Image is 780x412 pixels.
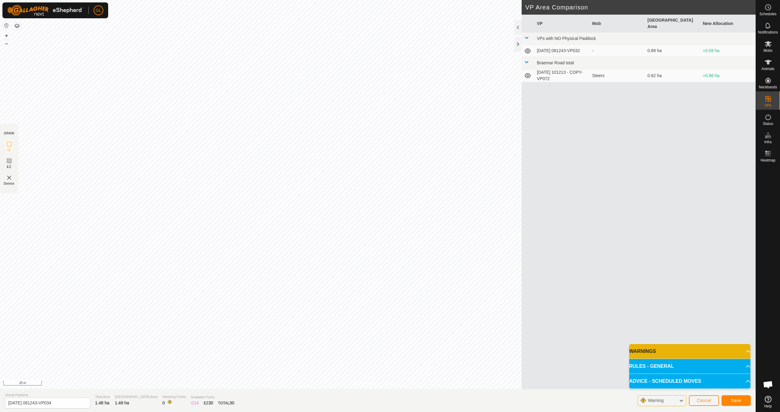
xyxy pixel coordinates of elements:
span: Neckbands [759,85,777,89]
span: Watering Points [162,394,186,400]
div: EZ [204,400,213,406]
button: Save [721,395,751,406]
td: [DATE] 081243-VP032 [534,45,590,57]
h2: VP Area Comparison [525,4,756,11]
button: Reset Map [3,22,10,29]
td: 0.89 ha [645,45,700,57]
button: Map Layers [13,22,21,30]
a: Contact Us [384,381,402,386]
span: Save [731,398,741,403]
p-accordion-header: WARNINGS [629,344,750,359]
td: +0.59 ha [700,45,756,57]
span: Notifications [758,30,778,34]
span: Braemar Road total [537,60,574,65]
span: Mobs [764,49,772,52]
span: Delete [4,181,15,186]
p-accordion-header: RULES - GENERAL [629,359,750,374]
div: IZ [191,400,199,406]
span: 30 [208,400,213,405]
span: RULES - GENERAL [629,363,674,370]
span: 1.48 ha [95,400,109,405]
div: DRAW [4,131,14,136]
span: Infra [764,140,771,144]
span: Schedules [759,12,776,16]
span: Virtual Paddock [5,392,90,398]
span: VPs with NO Physical Paddock [537,36,596,41]
button: Cancel [689,395,719,406]
span: GL [96,7,101,14]
span: [GEOGRAPHIC_DATA] Area [115,394,158,400]
span: Total Area [95,394,110,400]
div: Open chat [759,375,777,394]
th: New Allocation [700,15,756,33]
span: 30 [229,400,234,405]
th: Mob [590,15,645,33]
span: Available Points [191,395,234,400]
span: Status [763,122,773,126]
span: ADVICE - SCHEDULED MOVES [629,378,701,385]
span: Warning [648,398,664,403]
button: + [3,32,10,39]
span: Animals [761,67,775,71]
span: 0 [162,400,165,405]
span: WARNINGS [629,348,656,355]
div: Steers [592,73,643,79]
a: Privacy Policy [354,381,377,386]
span: Cancel [697,398,711,403]
img: Gallagher Logo [7,5,83,16]
span: Heatmap [760,158,775,162]
span: IZ [8,148,11,152]
div: - [592,48,643,54]
span: VPs [764,104,771,107]
span: 1.48 ha [115,400,129,405]
span: EZ [7,165,12,169]
div: TOTAL [218,400,234,406]
td: [DATE] 101213 - COPY-VP072 [534,69,590,82]
p-accordion-header: ADVICE - SCHEDULED MOVES [629,374,750,389]
img: VP [5,174,13,181]
span: 14 [194,400,199,405]
a: Help [756,393,780,410]
th: VP [534,15,590,33]
th: [GEOGRAPHIC_DATA] Area [645,15,700,33]
span: Help [764,404,772,408]
td: +0.86 ha [700,69,756,82]
button: – [3,40,10,47]
td: 0.62 ha [645,69,700,82]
